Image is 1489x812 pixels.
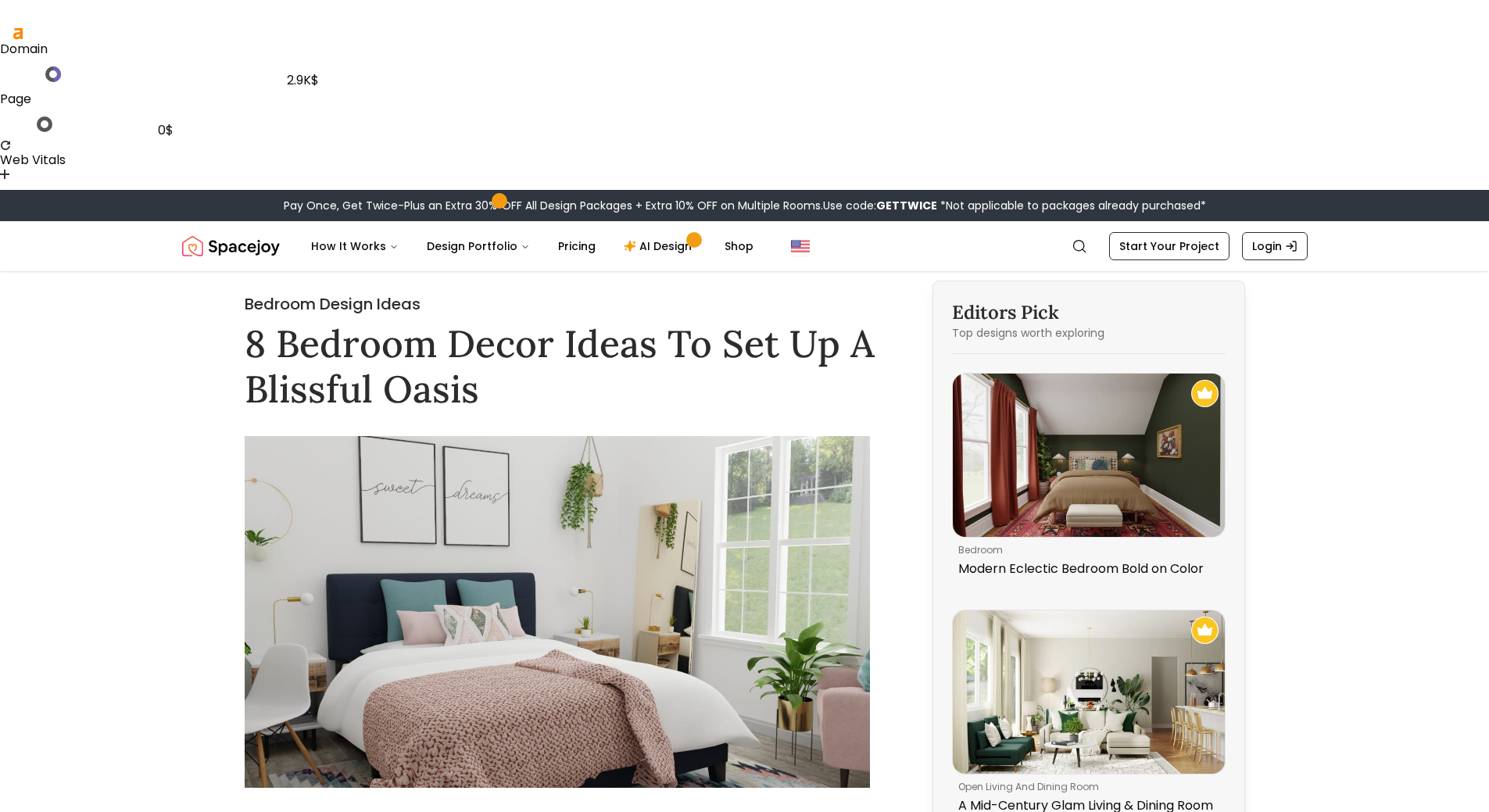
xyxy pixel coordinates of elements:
span: 2 [76,118,84,131]
span: ur [8,118,22,131]
span: rp [59,118,72,131]
span: st [158,109,172,121]
span: 17 [140,118,152,131]
b: GETTWICE [876,198,937,213]
a: rd1.4K [182,68,225,80]
button: Design Portfolio [414,231,542,262]
a: rp2 [59,118,83,131]
span: 48 [26,68,41,80]
img: Modern Boho Bedroom Decir [245,436,870,788]
img: Recommended Spacejoy Design - Modern Eclectic Bedroom Bold on Color [1191,380,1219,407]
span: 903.6K [84,68,127,80]
a: rd1 [89,118,112,131]
h1: 8 Bedroom Decor Ideas To Set Up A Blissful Oasis [245,321,892,411]
span: rd [89,118,104,131]
a: ur0 [8,116,52,132]
span: st [287,59,301,71]
span: *Not applicable to packages already purchased* [937,198,1206,213]
img: Spacejoy Logo [182,231,280,262]
a: st4.6K [287,59,332,71]
a: rp4.1K [134,68,175,80]
span: rd [182,68,197,80]
span: rp [134,68,147,80]
div: 2.9K$ [287,71,332,90]
span: 4.1K [151,68,176,80]
a: kw8.4K [231,68,281,80]
h3: Editors Pick [952,300,1226,325]
p: bedroom [958,544,1213,556]
a: Login [1242,232,1308,260]
img: Recommended Spacejoy Design - A Mid-Century Glam Living & Dining Room In Basil Tones [1191,617,1219,644]
span: ar [67,68,81,80]
a: kw17 [118,118,152,131]
span: 8.4K [252,68,281,80]
div: 0$ [158,121,183,140]
span: 3 [176,109,184,121]
img: United States [791,237,810,256]
a: Pricing [546,231,608,262]
a: dr48 [8,66,61,82]
span: 0 [25,118,34,131]
span: 1 [108,118,113,131]
span: 1.4K [200,68,225,80]
a: ar903.6K [67,68,128,80]
nav: Global [182,221,1308,271]
img: A Mid-Century Glam Living & Dining Room In Basil Tones [953,610,1225,774]
a: Spacejoy [182,231,280,262]
a: AI Design [611,231,709,262]
a: Shop [712,231,766,262]
img: Modern Eclectic Bedroom Bold on Color [953,374,1225,537]
nav: Main [299,231,766,262]
span: kw [231,68,249,80]
p: Top designs worth exploring [952,325,1226,341]
span: 4.6K [304,59,332,71]
a: Modern Eclectic Bedroom Bold on ColorRecommended Spacejoy Design - Modern Eclectic Bedroom Bold o... [952,373,1226,585]
a: st3 [158,109,183,121]
span: dr [8,68,23,80]
p: Modern Eclectic Bedroom Bold on Color [958,560,1213,578]
h2: Bedroom Design Ideas [245,293,892,315]
span: Use code: [823,198,937,213]
button: How It Works [299,231,411,262]
span: kw [118,118,136,131]
p: open living and dining room [958,781,1213,793]
a: Start Your Project [1109,232,1229,260]
div: Pay Once, Get Twice-Plus an Extra 30% OFF All Design Packages + Extra 10% OFF on Multiple Rooms. [284,198,1206,213]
